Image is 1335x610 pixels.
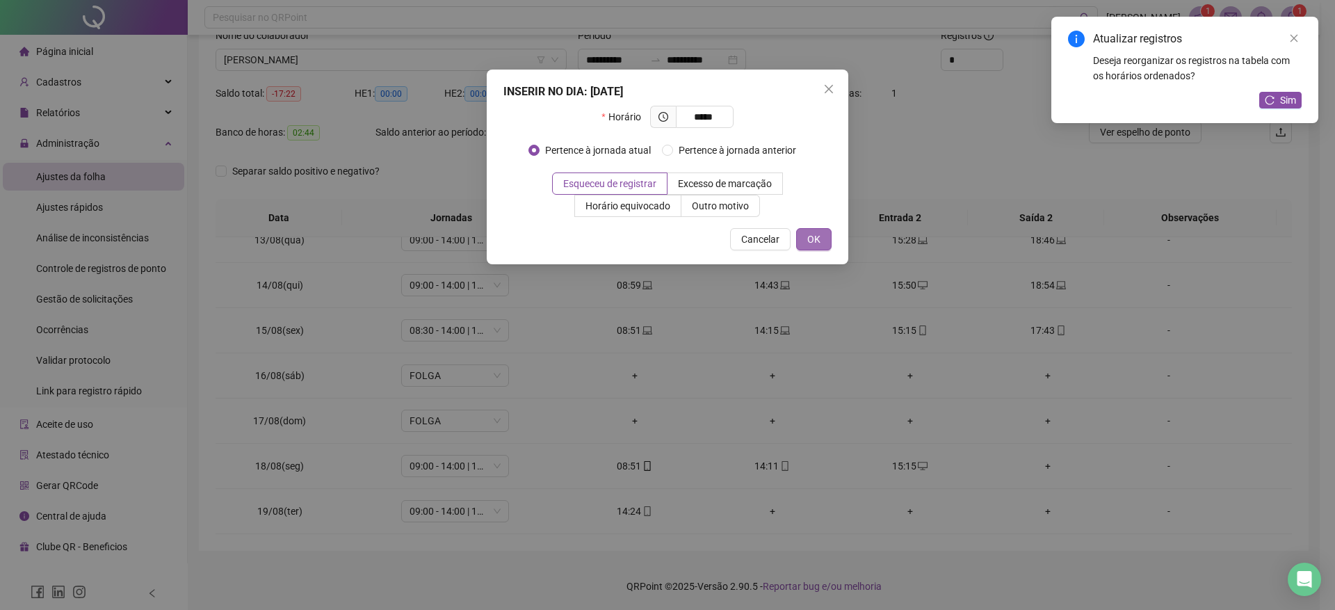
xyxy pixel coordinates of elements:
button: OK [796,228,832,250]
div: INSERIR NO DIA : [DATE] [503,83,832,100]
span: Outro motivo [692,200,749,211]
span: Esqueceu de registrar [563,178,656,189]
span: reload [1265,95,1275,105]
span: clock-circle [658,112,668,122]
span: Horário equivocado [585,200,670,211]
div: Open Intercom Messenger [1288,563,1321,596]
div: Deseja reorganizar os registros na tabela com os horários ordenados? [1093,53,1302,83]
span: close [1289,33,1299,43]
span: Excesso de marcação [678,178,772,189]
div: Atualizar registros [1093,31,1302,47]
a: Close [1286,31,1302,46]
span: Pertence à jornada anterior [673,143,802,158]
span: OK [807,232,820,247]
span: Sim [1280,93,1296,108]
span: Pertence à jornada atual [540,143,656,158]
span: info-circle [1068,31,1085,47]
button: Sim [1259,92,1302,109]
label: Horário [601,106,649,128]
button: Close [818,78,840,100]
span: close [823,83,834,95]
span: Cancelar [741,232,779,247]
button: Cancelar [730,228,791,250]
